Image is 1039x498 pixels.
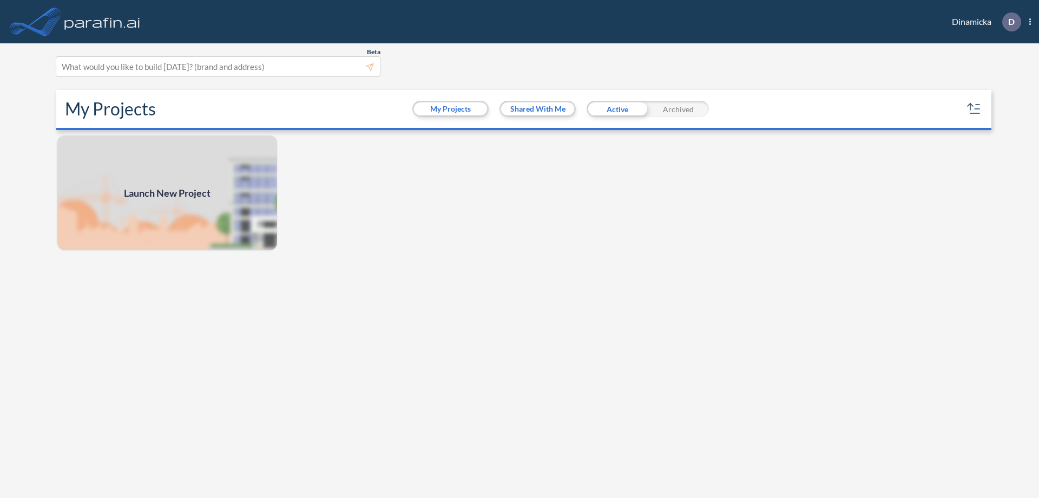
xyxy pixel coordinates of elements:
[587,101,648,117] div: Active
[124,186,211,201] span: Launch New Project
[1008,17,1015,27] p: D
[62,11,142,33] img: logo
[56,134,278,251] a: Launch New Project
[648,101,709,117] div: Archived
[414,102,487,115] button: My Projects
[56,134,278,251] img: add
[65,99,156,119] h2: My Projects
[965,100,983,118] button: sort
[936,12,1031,31] div: Dinamicka
[367,48,380,56] span: Beta
[501,102,574,115] button: Shared With Me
